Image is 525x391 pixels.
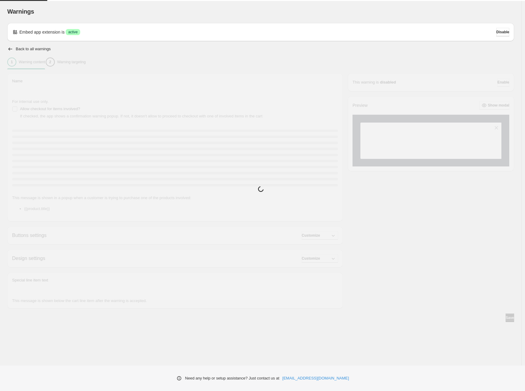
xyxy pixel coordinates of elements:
span: Warnings [7,8,34,15]
h2: Back to all warnings [16,47,51,51]
p: Embed app extension is [19,29,64,35]
span: active [68,30,77,34]
span: Disable [496,30,509,34]
button: Disable [496,28,509,36]
a: [EMAIL_ADDRESS][DOMAIN_NAME] [282,375,349,381]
